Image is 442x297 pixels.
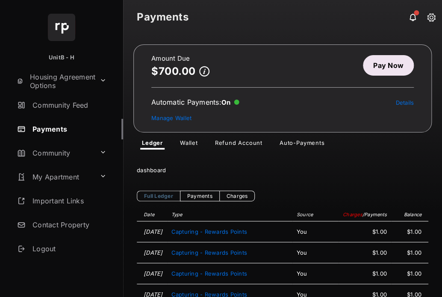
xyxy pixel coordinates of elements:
span: Capturing - Rewards Points [171,270,247,277]
a: Charges [219,191,255,201]
a: Ledger [135,139,170,150]
th: Balance [391,208,428,221]
div: Automatic Payments : [151,98,239,106]
time: [DATE] [144,249,163,256]
a: Community Feed [14,95,123,115]
p: $700.00 [151,65,196,77]
time: [DATE] [144,270,163,277]
h2: Amount Due [151,55,209,62]
p: UnitB - H [49,53,74,62]
span: $1.00 [343,228,387,235]
th: Source [292,208,339,221]
th: Date [137,208,167,221]
td: You [292,221,339,242]
span: $1.00 [343,270,387,277]
a: Housing Agreement Options [14,71,96,91]
td: $1.00 [391,242,428,263]
span: Capturing - Rewards Points [171,228,247,235]
a: Contact Property [14,215,123,235]
td: You [292,242,339,263]
a: Payments [180,191,219,201]
a: My Apartment [14,167,96,187]
a: Community [14,143,96,163]
strong: Payments [137,12,189,22]
a: Full Ledger [137,191,180,201]
td: $1.00 [391,221,428,242]
a: Wallet [173,139,205,150]
span: On [221,98,231,106]
div: dashboard [137,160,428,180]
td: $1.00 [391,263,428,284]
a: Logout [14,238,123,259]
a: Manage Wallet [151,115,192,121]
span: / Payments [362,212,387,218]
td: You [292,263,339,284]
span: Capturing - Rewards Points [171,249,247,256]
span: $1.00 [343,249,387,256]
a: Refund Account [208,139,269,150]
a: Important Links [14,191,110,211]
span: Charges [343,212,362,218]
a: Payments [14,119,123,139]
a: Auto-Payments [273,139,331,150]
img: svg+xml;base64,PHN2ZyB4bWxucz0iaHR0cDovL3d3dy53My5vcmcvMjAwMC9zdmciIHdpZHRoPSI2NCIgaGVpZ2h0PSI2NC... [48,14,75,41]
th: Type [167,208,292,221]
time: [DATE] [144,228,163,235]
a: Details [395,99,414,106]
